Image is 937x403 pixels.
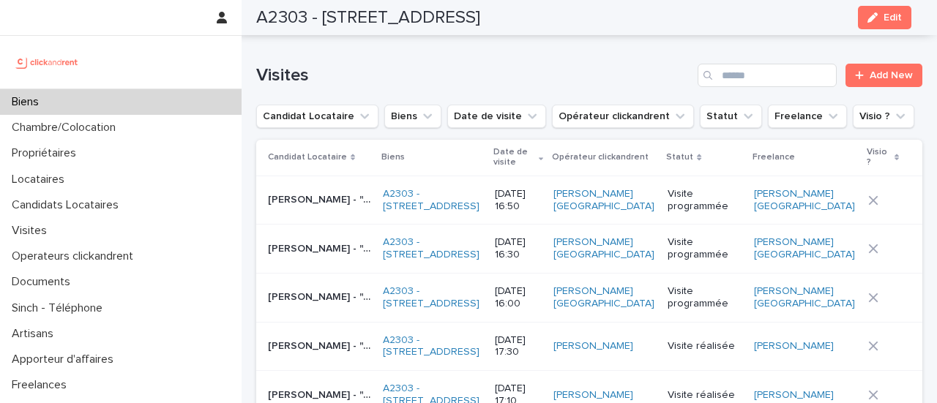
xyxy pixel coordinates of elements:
[754,340,834,353] a: [PERSON_NAME]
[495,285,542,310] p: [DATE] 16:00
[668,188,742,213] p: Visite programmée
[268,191,374,206] p: Cyrille Yao - "A2303 - 49 rue de la Tranchée, Montreuil 93100"
[6,275,82,289] p: Documents
[256,274,922,323] tr: [PERSON_NAME] - "A2303 - [STREET_ADDRESS]"[PERSON_NAME] - "A2303 - [STREET_ADDRESS]" A2303 - [STR...
[383,285,483,310] a: A2303 - [STREET_ADDRESS]
[256,65,692,86] h1: Visites
[256,225,922,274] tr: [PERSON_NAME] - "A2303 - [STREET_ADDRESS]"[PERSON_NAME] - "A2303 - [STREET_ADDRESS]" A2303 - [STR...
[268,240,374,255] p: Safi Rahman - "A2303 - 49 rue de la Tranchée, Montreuil 93100"
[754,285,856,310] a: [PERSON_NAME] [GEOGRAPHIC_DATA]
[700,105,762,128] button: Statut
[268,149,347,165] p: Candidat Locataire
[853,105,914,128] button: Visio ?
[268,288,374,304] p: Milo Marret - "A2303 - 49 rue de la Tranchée, Montreuil 93100"
[495,236,542,261] p: [DATE] 16:30
[6,146,88,160] p: Propriétaires
[495,334,542,359] p: [DATE] 17:30
[884,12,902,23] span: Edit
[553,285,656,310] a: [PERSON_NAME] [GEOGRAPHIC_DATA]
[447,105,546,128] button: Date de visite
[754,389,834,402] a: [PERSON_NAME]
[768,105,847,128] button: Freelance
[6,327,65,341] p: Artisans
[668,389,742,402] p: Visite réalisée
[6,301,114,315] p: Sinch - Téléphone
[668,340,742,353] p: Visite réalisée
[754,236,856,261] a: [PERSON_NAME] [GEOGRAPHIC_DATA]
[12,48,83,77] img: UCB0brd3T0yccxBKYDjQ
[668,285,742,310] p: Visite programmée
[268,386,374,402] p: Anne-sophie Sokkah - "A2303 - 49 rue de la Tranchée, Montreuil 93100"
[753,149,795,165] p: Freelance
[6,224,59,238] p: Visites
[553,340,633,353] a: [PERSON_NAME]
[383,188,483,213] a: A2303 - [STREET_ADDRESS]
[256,322,922,371] tr: [PERSON_NAME] - "A2303 - [STREET_ADDRESS]"[PERSON_NAME] - "A2303 - [STREET_ADDRESS]" A2303 - [STR...
[867,144,890,171] p: Visio ?
[256,7,480,29] h2: A2303 - [STREET_ADDRESS]
[668,236,742,261] p: Visite programmée
[870,70,913,80] span: Add New
[553,236,656,261] a: [PERSON_NAME] [GEOGRAPHIC_DATA]
[666,149,693,165] p: Statut
[384,105,441,128] button: Biens
[383,236,483,261] a: A2303 - [STREET_ADDRESS]
[6,198,130,212] p: Candidats Locataires
[845,64,922,87] a: Add New
[6,249,145,263] p: Operateurs clickandrent
[552,149,649,165] p: Opérateur clickandrent
[754,188,856,213] a: [PERSON_NAME] [GEOGRAPHIC_DATA]
[256,176,922,225] tr: [PERSON_NAME] - "A2303 - [STREET_ADDRESS]"[PERSON_NAME] - "A2303 - [STREET_ADDRESS]" A2303 - [STR...
[256,105,378,128] button: Candidat Locataire
[553,188,656,213] a: [PERSON_NAME] [GEOGRAPHIC_DATA]
[381,149,405,165] p: Biens
[552,105,694,128] button: Opérateur clickandrent
[6,95,51,109] p: Biens
[6,173,76,187] p: Locataires
[698,64,837,87] input: Search
[493,144,535,171] p: Date de visite
[858,6,911,29] button: Edit
[6,378,78,392] p: Freelances
[6,353,125,366] p: Apporteur d'affaires
[553,389,633,402] a: [PERSON_NAME]
[383,334,483,359] a: A2303 - [STREET_ADDRESS]
[6,121,127,135] p: Chambre/Colocation
[495,188,542,213] p: [DATE] 16:50
[268,337,374,353] p: Marc-alexandre Landry - "A2303 - 49 rue de la Tranchée, Montreuil 93100"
